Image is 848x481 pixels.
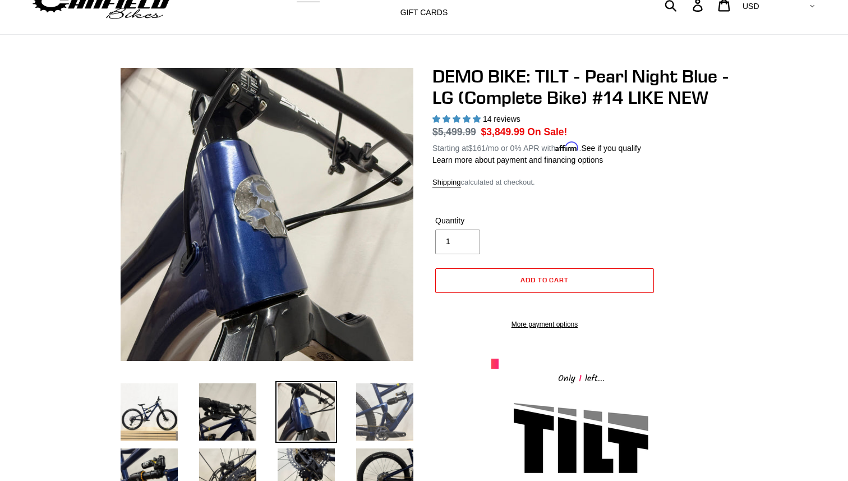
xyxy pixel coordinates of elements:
[432,155,603,164] a: Learn more about payment and financing options
[527,125,567,139] span: On Sale!
[432,126,476,138] s: $5,499.99
[468,144,486,153] span: $161
[197,381,259,443] img: Load image into Gallery viewer, DEMO BIKE: TILT - Pearl Night Blue - LG (Complete Bike) #14 LIKE NEW
[354,381,416,443] img: Load image into Gallery viewer, DEMO BIKE: TILT - Pearl Night Blue - LG (Complete Bike) #14 LIKE NEW
[435,268,654,293] button: Add to cart
[575,372,585,386] span: 1
[432,140,641,154] p: Starting at /mo or 0% APR with .
[432,177,730,188] div: calculated at checkout.
[581,144,641,153] a: See if you qualify - Learn more about Affirm Financing (opens in modal)
[400,8,448,17] span: GIFT CARDS
[555,142,579,152] span: Affirm
[432,114,483,123] span: 5.00 stars
[435,319,654,329] a: More payment options
[520,276,569,284] span: Add to cart
[395,5,454,20] a: GIFT CARDS
[432,178,461,187] a: Shipping
[483,114,520,123] span: 14 reviews
[481,126,525,138] span: $3,849.99
[275,381,337,443] img: Load image into Gallery viewer, DEMO BIKE: TILT - Pearl Night Blue - LG (Complete Bike) #14 LIKE NEW
[118,381,180,443] img: Load image into Gallery viewer, Canfield-Bikes-Tilt-LG-Demo
[432,66,730,109] h1: DEMO BIKE: TILT - Pearl Night Blue - LG (Complete Bike) #14 LIKE NEW
[491,369,671,386] div: Only left...
[435,215,542,227] label: Quantity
